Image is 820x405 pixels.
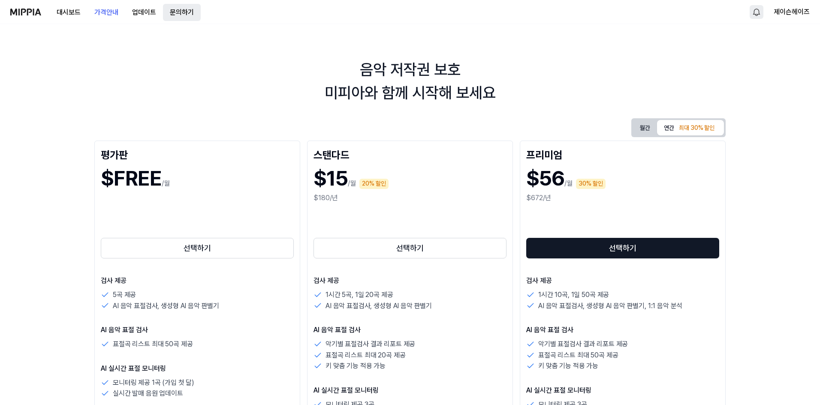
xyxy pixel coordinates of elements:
h1: $FREE [101,164,162,193]
button: 제이슨헤이즈 [774,7,810,17]
p: 표절곡 리스트 최대 50곡 제공 [538,350,618,361]
a: 가격안내 [87,0,125,24]
p: AI 음악 표절검사, 생성형 AI 음악 판별기, 1:1 음악 분석 [538,300,682,312]
a: 선택하기 [526,236,719,260]
p: AI 음악 표절 검사 [526,325,719,335]
p: /월 [162,178,170,189]
a: 선택하기 [101,236,294,260]
div: $180/년 [314,193,506,203]
div: 평가판 [101,147,294,161]
div: 20% 할인 [359,179,389,189]
p: 악기별 표절검사 결과 리포트 제공 [538,339,628,350]
p: /월 [564,178,573,189]
button: 선택하기 [101,238,294,258]
button: 업데이트 [125,4,163,21]
p: 악기별 표절검사 결과 리포트 제공 [326,339,415,350]
h1: $15 [314,164,348,193]
p: 실시간 발매 음원 업데이트 [113,388,183,399]
p: AI 음악 표절 검사 [314,325,506,335]
p: AI 실시간 표절 모니터링 [526,385,719,396]
img: logo [10,9,41,15]
p: 검사 제공 [526,276,719,286]
div: $672/년 [526,193,719,203]
div: 프리미엄 [526,147,719,161]
p: 모니터링 제공 1곡 (가입 첫 달) [113,377,194,388]
button: 대시보드 [50,4,87,21]
p: 5곡 제공 [113,289,136,300]
div: 최대 30% 할인 [676,123,717,133]
a: 업데이트 [125,0,163,24]
p: AI 음악 표절검사, 생성형 AI 음악 판별기 [113,300,219,312]
button: 문의하기 [163,4,201,21]
p: AI 음악 표절검사, 생성형 AI 음악 판별기 [326,300,432,312]
p: 키 맞춤 기능 적용 가능 [538,360,598,372]
button: 연간 [657,120,724,135]
p: AI 음악 표절 검사 [101,325,294,335]
div: 스탠다드 [314,147,506,161]
p: 1시간 5곡, 1일 20곡 제공 [326,289,393,300]
p: 검사 제공 [314,276,506,286]
button: 월간 [633,121,657,135]
p: 표절곡 리스트 최대 20곡 제공 [326,350,405,361]
div: 30% 할인 [576,179,606,189]
p: AI 실시간 표절 모니터링 [101,363,294,374]
p: /월 [348,178,356,189]
button: 선택하기 [314,238,506,258]
p: 키 맞춤 기능 적용 가능 [326,360,386,372]
p: 검사 제공 [101,276,294,286]
h1: $56 [526,164,564,193]
a: 선택하기 [314,236,506,260]
p: 1시간 10곡, 1일 50곡 제공 [538,289,609,300]
button: 선택하기 [526,238,719,258]
img: 알림 [751,7,762,17]
p: 표절곡 리스트 최대 50곡 제공 [113,339,193,350]
p: AI 실시간 표절 모니터링 [314,385,506,396]
button: 가격안내 [87,4,125,21]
